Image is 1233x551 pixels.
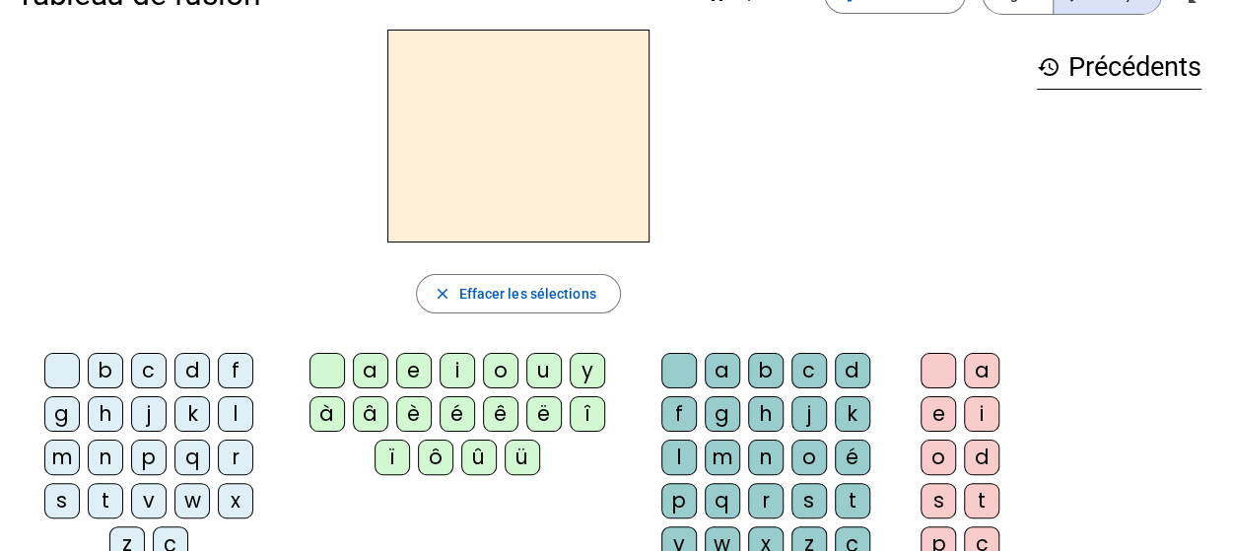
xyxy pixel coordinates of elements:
div: è [396,396,432,432]
div: x [218,483,253,518]
div: w [174,483,210,518]
div: j [131,396,167,432]
div: î [570,396,605,432]
div: g [44,396,80,432]
div: a [705,353,740,388]
div: d [835,353,870,388]
div: b [748,353,784,388]
div: d [964,440,999,475]
div: p [131,440,167,475]
div: u [526,353,562,388]
div: k [174,396,210,432]
div: p [661,483,697,518]
div: t [964,483,999,518]
div: f [661,396,697,432]
div: l [218,396,253,432]
div: â [353,396,388,432]
mat-icon: history [1037,55,1061,79]
div: j [791,396,827,432]
div: y [570,353,605,388]
div: r [748,483,784,518]
div: c [131,353,167,388]
div: h [748,396,784,432]
div: n [748,440,784,475]
div: o [921,440,956,475]
div: t [835,483,870,518]
h3: Précédents [1037,45,1201,90]
div: q [174,440,210,475]
div: o [483,353,518,388]
span: Effacer les sélections [458,282,595,306]
div: m [44,440,80,475]
div: o [791,440,827,475]
div: b [88,353,123,388]
div: i [440,353,475,388]
div: s [44,483,80,518]
div: h [88,396,123,432]
div: û [461,440,497,475]
div: ê [483,396,518,432]
button: Effacer les sélections [416,274,620,313]
div: n [88,440,123,475]
div: ë [526,396,562,432]
div: é [835,440,870,475]
div: a [353,353,388,388]
div: e [396,353,432,388]
div: a [964,353,999,388]
div: e [921,396,956,432]
div: r [218,440,253,475]
div: k [835,396,870,432]
mat-icon: close [433,285,450,303]
div: l [661,440,697,475]
div: é [440,396,475,432]
div: à [309,396,345,432]
div: s [921,483,956,518]
div: ü [505,440,540,475]
div: c [791,353,827,388]
div: s [791,483,827,518]
div: ï [375,440,410,475]
div: q [705,483,740,518]
div: g [705,396,740,432]
div: d [174,353,210,388]
div: t [88,483,123,518]
div: i [964,396,999,432]
div: ô [418,440,453,475]
div: f [218,353,253,388]
div: v [131,483,167,518]
div: m [705,440,740,475]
